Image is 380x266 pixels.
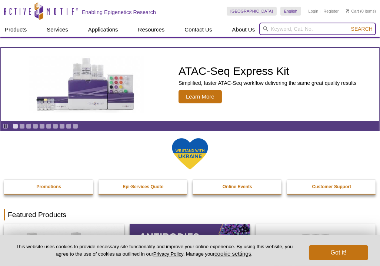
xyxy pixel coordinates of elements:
a: Register [323,9,339,14]
p: Simplified, faster ATAC-Seq workflow delivering the same great quality results [179,80,356,86]
img: We Stand With Ukraine [171,137,209,170]
strong: Epi-Services Quote [123,184,163,189]
a: Go to slide 3 [26,123,31,129]
strong: Customer Support [312,184,351,189]
a: Services [42,23,73,37]
a: Go to slide 6 [46,123,51,129]
span: Learn More [179,90,222,103]
strong: Online Events [223,184,252,189]
a: Privacy Policy [153,251,183,257]
span: Search [351,26,373,32]
a: Epi-Services Quote [99,180,188,194]
a: Go to slide 8 [59,123,65,129]
h2: Enabling Epigenetics Research [82,9,156,16]
article: ATAC-Seq Express Kit [1,48,379,121]
a: Cart [346,9,359,14]
a: Go to slide 10 [73,123,78,129]
a: Applications [84,23,123,37]
a: Resources [134,23,169,37]
a: Customer Support [287,180,377,194]
button: Got it! [309,245,368,260]
a: Go to slide 1 [13,123,18,129]
h2: Featured Products [4,209,376,220]
a: Contact Us [180,23,216,37]
strong: Promotions [36,184,61,189]
p: This website uses cookies to provide necessary site functionality and improve your online experie... [12,243,297,257]
a: Login [309,9,319,14]
button: Search [349,26,375,32]
li: (0 items) [346,7,376,16]
a: Go to slide 7 [53,123,58,129]
a: [GEOGRAPHIC_DATA] [227,7,277,16]
a: Go to slide 4 [33,123,38,129]
a: About Us [228,23,260,37]
li: | [320,7,321,16]
a: Online Events [193,180,282,194]
a: Toggle autoplay [3,123,8,129]
img: ATAC-Seq Express Kit [25,56,147,113]
a: Go to slide 5 [39,123,45,129]
input: Keyword, Cat. No. [259,23,376,35]
a: Go to slide 2 [19,123,25,129]
a: ATAC-Seq Express Kit ATAC-Seq Express Kit Simplified, faster ATAC-Seq workflow delivering the sam... [1,48,379,121]
img: Your Cart [346,9,349,13]
a: English [280,7,301,16]
a: Promotions [4,180,94,194]
h2: ATAC-Seq Express Kit [179,66,356,77]
button: cookie settings [214,250,251,257]
a: Products [0,23,31,37]
a: Go to slide 9 [66,123,71,129]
